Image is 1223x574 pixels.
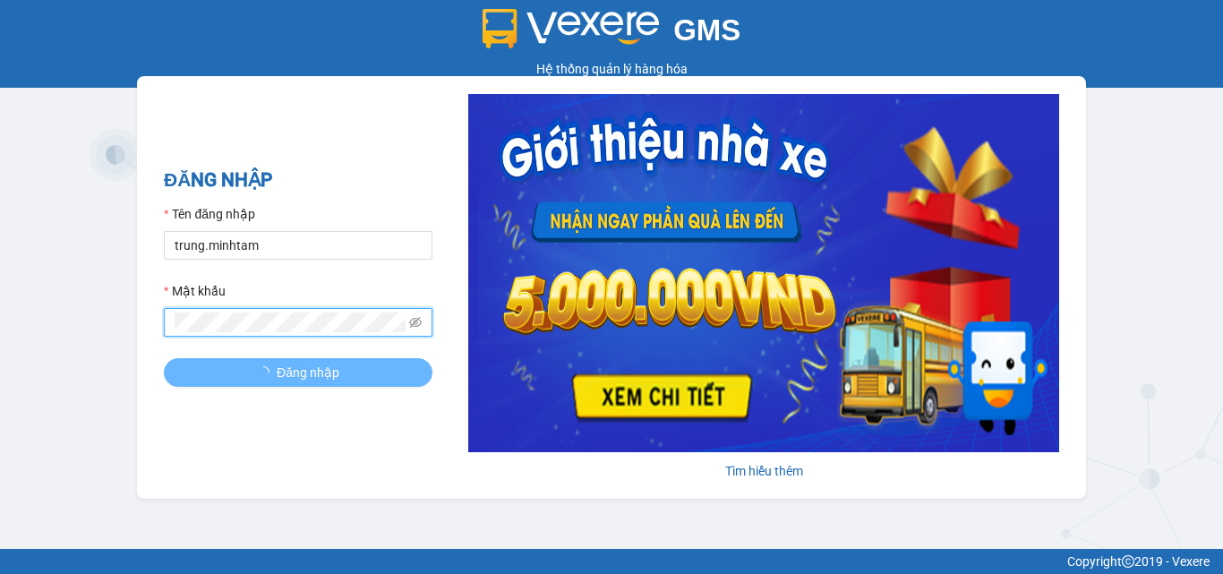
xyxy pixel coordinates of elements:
button: Đăng nhập [164,358,432,387]
label: Mật khẩu [164,281,226,301]
span: Đăng nhập [277,363,339,382]
span: loading [257,366,277,379]
img: logo 2 [483,9,660,48]
span: eye-invisible [409,316,422,329]
div: Hệ thống quản lý hàng hóa [4,59,1219,79]
label: Tên đăng nhập [164,204,255,224]
input: Mật khẩu [175,313,406,332]
h2: ĐĂNG NHẬP [164,166,432,195]
div: Copyright 2019 - Vexere [13,552,1210,571]
div: Tìm hiểu thêm [468,461,1059,481]
input: Tên đăng nhập [164,231,432,260]
img: banner-0 [468,94,1059,452]
span: GMS [673,13,740,47]
span: copyright [1122,555,1134,568]
a: GMS [483,27,741,41]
